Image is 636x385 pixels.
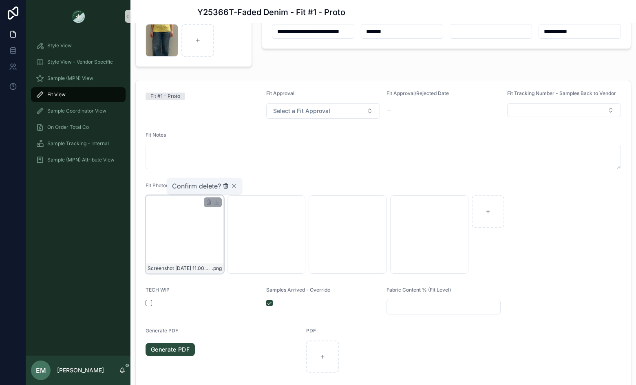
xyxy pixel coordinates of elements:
button: Select Button [266,103,380,119]
span: Fit Approval [266,90,294,96]
span: Fit View [47,91,66,98]
a: Style View [31,38,126,53]
a: Style View - Vendor Specific [31,55,126,69]
a: Fit View [31,87,126,102]
span: PDF [306,327,316,334]
a: Sample (MPN) Attribute View [31,153,126,167]
span: Sample (MPN) View [47,75,93,82]
span: Fit Tracking Number - Samples Back to Vendor [507,90,616,96]
div: scrollable content [26,33,130,178]
p: [PERSON_NAME] [57,366,104,374]
img: App logo [72,10,85,23]
span: -- [386,106,391,114]
span: Samples Arrived - Override [266,287,330,293]
a: Sample Tracking - Internal [31,136,126,151]
a: Sample (MPN) View [31,71,126,86]
span: Sample Coordinator View [47,108,106,114]
span: Select a Fit Approval [273,107,330,115]
a: Sample Coordinator View [31,104,126,118]
span: Fabric Content % (Fit Level) [386,287,451,293]
a: On Order Total Co [31,120,126,135]
button: Select Button [507,103,621,117]
h1: Y25366T-Faded Denim - Fit #1 - Proto [197,7,345,18]
span: .png [212,265,222,272]
span: Generate PDF [146,327,178,334]
span: Fit Notes [146,132,166,138]
span: Style View - Vendor Specific [47,59,113,65]
span: Fit Photos [146,182,168,188]
span: TECH WIP [146,287,170,293]
span: EM [36,365,46,375]
span: Confirm delete? [172,181,221,191]
div: Fit #1 - Proto [150,93,180,100]
span: Style View [47,42,72,49]
a: Generate PDF [146,343,195,356]
span: Sample (MPN) Attribute View [47,157,115,163]
span: On Order Total Co [47,124,89,131]
span: Screenshot [DATE] 11.00.24 AM [148,265,212,272]
span: Sample Tracking - Internal [47,140,109,147]
span: Fit Approval/Rejected Date [386,90,449,96]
